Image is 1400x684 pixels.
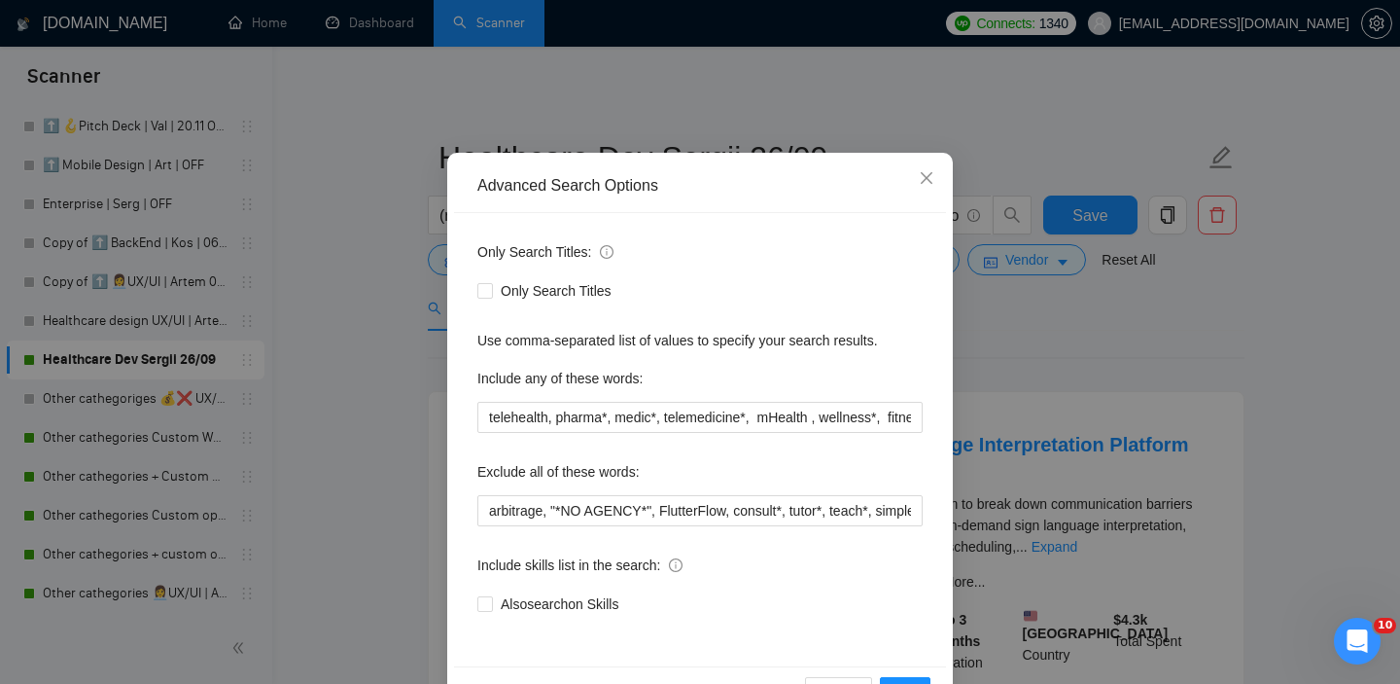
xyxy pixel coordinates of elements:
iframe: Intercom live chat [1334,618,1381,665]
span: 10 [1374,618,1396,633]
span: info-circle [600,245,613,259]
label: Include any of these words: [477,363,643,394]
span: Only Search Titles: [477,241,613,263]
span: Also search on Skills [493,594,626,615]
span: close [919,170,934,186]
span: Only Search Titles [493,280,619,302]
label: Exclude all of these words: [477,456,640,487]
button: Close [900,153,953,205]
span: Include skills list in the search: [477,555,682,576]
div: Use comma-separated list of values to specify your search results. [477,330,923,351]
div: Advanced Search Options [477,175,923,197]
span: info-circle [669,558,682,572]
